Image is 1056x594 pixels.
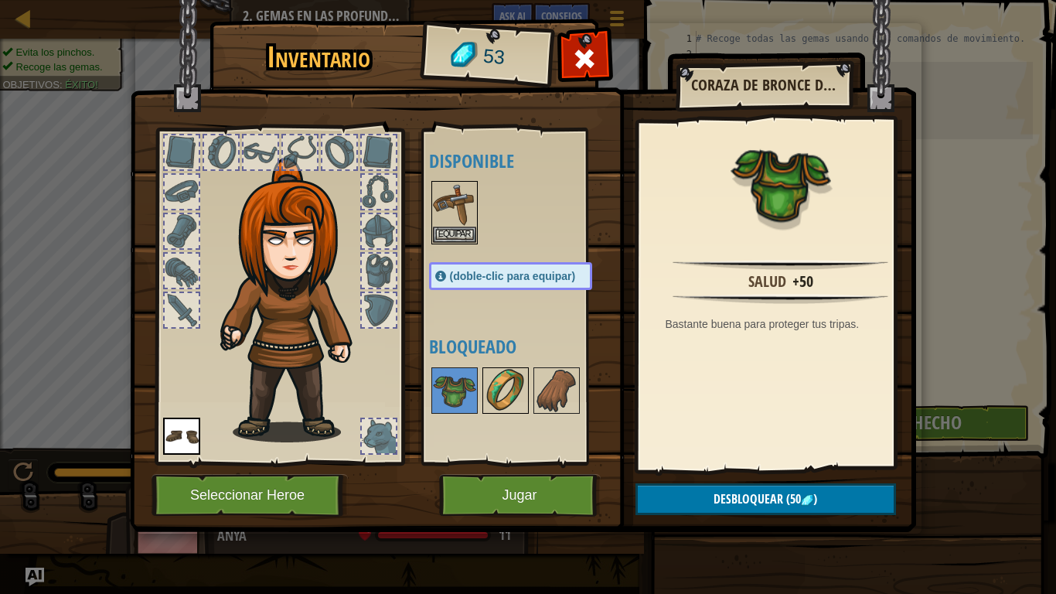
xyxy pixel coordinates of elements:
img: portrait.png [433,369,476,412]
h2: Coraza de Bronce Deslustrada [691,77,836,94]
img: gem.png [801,494,813,507]
img: hair_f2.png [213,158,380,442]
h1: Inventario [220,41,417,73]
img: hr.png [673,294,887,304]
img: portrait.png [535,369,578,412]
button: Jugar [439,474,601,517]
span: 53 [482,43,506,72]
span: (50 [783,490,801,507]
span: (doble-clic para equipar) [450,270,576,282]
div: +50 [792,271,813,293]
img: portrait.png [484,369,527,412]
button: Desbloquear(50) [635,483,896,515]
img: portrait.png [433,183,476,226]
span: ) [813,490,817,507]
button: Seleccionar Heroe [152,474,348,517]
img: portrait.png [163,418,200,455]
div: Bastante buena para proteger tus tripas. [666,316,904,332]
h4: Bloqueado [429,336,623,357]
div: Salud [748,271,786,293]
img: portrait.png [731,133,831,234]
button: Equipar [433,227,476,243]
h4: Disponible [429,151,623,171]
img: hr.png [673,260,887,270]
span: Desbloquear [714,490,783,507]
